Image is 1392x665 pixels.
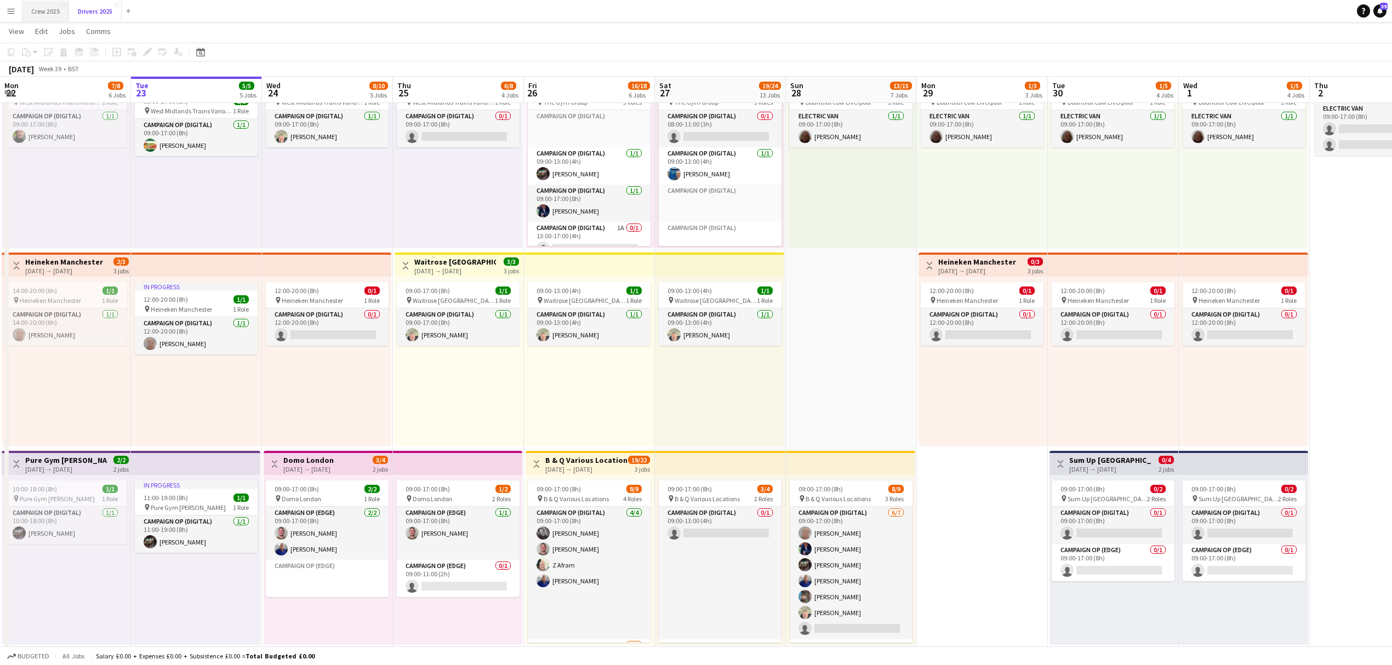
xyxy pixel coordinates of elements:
[135,480,258,553] app-job-card: In progress11:00-19:00 (8h)1/1 Pure Gym [PERSON_NAME]1 RoleCampaign Op (Digital)1/111:00-19:00 (8...
[938,267,1016,275] div: [DATE] → [DATE]
[1052,110,1174,147] app-card-role: Electric Van1/109:00-17:00 (8h)[PERSON_NAME]
[4,110,127,147] app-card-role: Campaign Op (Digital)1/109:00-17:00 (8h)[PERSON_NAME]
[790,480,912,643] div: 09:00-17:00 (8h)8/9 B & Q Various Locations3 RolesCampaign Op (Digital)6/709:00-17:00 (8h)[PERSON...
[266,81,281,90] span: Wed
[397,84,520,147] app-job-card: 09:00-17:00 (8h)0/1 West Midlands Trains Various Locations1 RoleCampaign Op (Digital)0/109:00-17:...
[102,296,118,305] span: 1 Role
[1150,296,1166,305] span: 1 Role
[1069,455,1151,465] h3: Sum Up [GEOGRAPHIC_DATA]
[528,282,651,346] app-job-card: 09:00-13:00 (4h)1/1 Waitrose [GEOGRAPHIC_DATA]1 RoleCampaign Op (Digital)1/109:00-13:00 (4h)[PERS...
[239,82,254,90] span: 5/5
[1052,480,1174,581] div: 09:00-17:00 (8h)0/2 Sum Up [GEOGRAPHIC_DATA]2 RolesCampaign Op (Digital)0/109:00-17:00 (8h) Campa...
[806,495,871,503] span: B & Q Various Locations
[275,485,319,493] span: 09:00-17:00 (8h)
[4,282,127,346] div: 14:00-20:00 (6h)1/1 Heineken Manchester1 RoleCampaign Op (Digital)1/114:00-20:00 (6h)[PERSON_NAME]
[1052,84,1174,147] app-job-card: 09:00-17:00 (8h)1/1 Bountiful Cow Liverpool1 RoleElectric Van1/109:00-17:00 (8h)[PERSON_NAME]
[135,282,258,291] div: In progress
[790,84,912,147] app-job-card: 09:00-17:00 (8h)1/1 Bountiful Cow Liverpool1 RoleElectric Van1/109:00-17:00 (8h)[PERSON_NAME]
[1156,91,1173,99] div: 4 Jobs
[135,84,258,156] app-job-card: In progress09:00-17:00 (8h)1/1 West Midlands Trains Various Locations1 RoleCampaign Op (Digital)1...
[266,282,389,346] app-job-card: 12:00-20:00 (8h)0/1 Heineken Manchester1 RoleCampaign Op (Digital)0/112:00-20:00 (8h)
[13,286,57,295] span: 14:00-20:00 (6h)
[1182,87,1197,99] span: 1
[1199,495,1278,503] span: Sum Up [GEOGRAPHIC_DATA]
[233,295,249,303] span: 1/1
[266,480,389,597] app-job-card: 09:00-17:00 (8h)2/2 Domo London1 RoleCampaign Op (Edge)2/209:00-17:00 (8h)[PERSON_NAME][PERSON_NA...
[60,652,87,660] span: All jobs
[1183,84,1305,147] app-job-card: 09:00-17:00 (8h)1/1 Bountiful Cow Liverpool1 RoleElectric Van1/109:00-17:00 (8h)[PERSON_NAME]
[31,24,52,38] a: Edit
[1028,257,1043,266] span: 0/3
[659,282,781,346] app-job-card: 09:00-13:00 (4h)1/1 Waitrose [GEOGRAPHIC_DATA]1 RoleCampaign Op (Digital)1/109:00-13:00 (4h)[PERS...
[4,480,127,544] div: 10:00-18:00 (8h)1/1 Pure Gym [PERSON_NAME]1 RoleCampaign Op (Digital)1/110:00-18:00 (8h)[PERSON_N...
[113,464,129,473] div: 2 jobs
[151,305,212,313] span: Heineken Manchester
[921,84,1043,147] div: 09:00-17:00 (8h)1/1 Bountiful Cow Liverpool1 RoleElectric Van1/109:00-17:00 (8h)[PERSON_NAME]
[102,495,118,503] span: 1 Role
[635,464,650,473] div: 3 jobs
[626,286,642,295] span: 1/1
[96,652,315,660] div: Salary £0.00 + Expenses £0.00 + Subsistence £0.00 =
[135,515,258,553] app-card-role: Campaign Op (Digital)1/111:00-19:00 (8h)[PERSON_NAME]
[492,495,511,503] span: 2 Roles
[920,87,935,99] span: 29
[397,282,520,346] app-job-card: 09:00-17:00 (8h)1/1 Waitrose [GEOGRAPHIC_DATA]1 RoleCampaign Op (Digital)1/109:00-17:00 (8h)[PERS...
[144,295,188,303] span: 12:00-20:00 (8h)
[626,485,642,493] span: 8/9
[373,464,388,473] div: 2 jobs
[754,495,773,503] span: 2 Roles
[659,84,781,246] app-job-card: 08:00-18:00 (10h)2/3 The Gym Group3 RolesCampaign Op (Digital)0/108:00-11:00 (3h) Campaign Op (Di...
[757,485,773,493] span: 3/4
[1183,81,1197,90] span: Wed
[86,26,111,36] span: Comms
[1278,495,1297,503] span: 2 Roles
[528,480,651,643] app-job-card: 09:00-17:00 (8h)8/9 B & Q Various Locations4 RolesCampaign Op (Digital)4/409:00-17:00 (8h)[PERSON...
[528,84,651,246] app-job-card: 09:00-17:00 (8h)2/3 The Gym Group3 RolesCampaign Op (Digital)Campaign Op (Digital)1/109:00-13:00 ...
[544,296,626,305] span: Waitrose [GEOGRAPHIC_DATA]
[1183,110,1305,147] app-card-role: Electric Van1/109:00-17:00 (8h)[PERSON_NAME]
[397,560,520,597] app-card-role: Campaign Op (Edge)0/109:00-11:00 (2h)
[1068,495,1147,503] span: Sum Up [GEOGRAPHIC_DATA]
[1373,4,1387,18] a: 39
[82,24,115,38] a: Comms
[1281,296,1297,305] span: 1 Role
[790,507,912,639] app-card-role: Campaign Op (Digital)6/709:00-17:00 (8h)[PERSON_NAME][PERSON_NAME][PERSON_NAME][PERSON_NAME][PERS...
[144,494,188,502] span: 11:00-19:00 (8h)
[4,81,19,90] span: Mon
[265,87,281,99] span: 24
[668,485,712,493] span: 09:00-17:00 (8h)
[1060,286,1105,295] span: 12:00-20:00 (8h)
[528,147,651,185] app-card-role: Campaign Op (Digital)1/109:00-13:00 (4h)[PERSON_NAME]
[528,222,651,259] app-card-role: Campaign Op (Digital)1A0/113:00-17:00 (4h)
[233,494,249,502] span: 1/1
[239,91,256,99] div: 5 Jobs
[659,147,781,185] app-card-role: Campaign Op (Digital)1/109:00-13:00 (4h)[PERSON_NAME]
[1380,3,1388,10] span: 39
[266,84,389,147] app-job-card: 09:00-17:00 (8h)1/1 West Midlands Trains Various Locations1 RoleCampaign Op (Digital)1/109:00-17:...
[528,81,537,90] span: Fri
[266,560,389,597] app-card-role-placeholder: Campaign Op (Edge)
[369,82,388,90] span: 8/10
[545,455,627,465] h3: B & Q Various Locations
[25,267,103,275] div: [DATE] → [DATE]
[537,485,581,493] span: 09:00-17:00 (8h)
[1314,81,1328,90] span: Thu
[266,308,389,346] app-card-role: Campaign Op (Digital)0/112:00-20:00 (8h)
[929,286,974,295] span: 12:00-20:00 (8h)
[659,507,781,639] app-card-role: Campaign Op (Digital)0/109:00-13:00 (4h)
[504,266,519,275] div: 3 jobs
[135,317,258,354] app-card-role: Campaign Op (Digital)1/112:00-20:00 (8h)[PERSON_NAME]
[396,87,411,99] span: 25
[1183,282,1305,346] app-job-card: 12:00-20:00 (8h)0/1 Heineken Manchester1 RoleCampaign Op (Digital)0/112:00-20:00 (8h)
[135,282,258,354] div: In progress12:00-20:00 (8h)1/1 Heineken Manchester1 RoleCampaign Op (Digital)1/112:00-20:00 (8h)[...
[113,266,129,275] div: 3 jobs
[4,308,127,346] app-card-role: Campaign Op (Digital)1/114:00-20:00 (6h)[PERSON_NAME]
[25,257,103,267] h3: Heineken Manchester
[790,110,912,147] app-card-role: Electric Van1/109:00-17:00 (8h)[PERSON_NAME]
[675,296,757,305] span: Waitrose [GEOGRAPHIC_DATA]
